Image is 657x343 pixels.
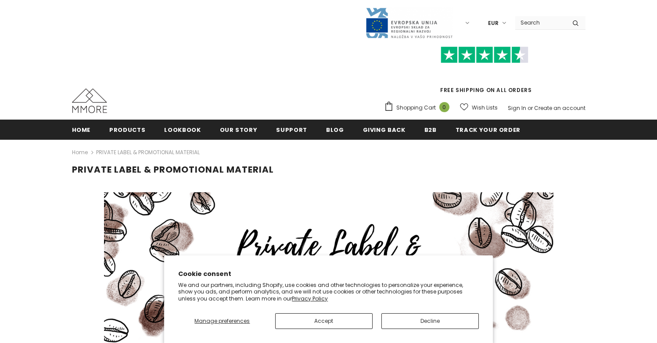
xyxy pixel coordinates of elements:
[396,103,436,112] span: Shopping Cart
[460,100,498,115] a: Wish Lists
[178,269,479,279] h2: Cookie consent
[275,313,373,329] button: Accept
[72,120,91,139] a: Home
[441,46,528,64] img: Trust Pilot Stars
[72,88,107,113] img: MMORE Cases
[363,120,406,139] a: Giving back
[424,126,437,134] span: B2B
[72,163,274,176] span: PRIVATE LABEL & PROMOTIONAL MATERIAL
[220,126,258,134] span: Our Story
[384,50,585,94] span: FREE SHIPPING ON ALL ORDERS
[456,120,521,139] a: Track your order
[164,126,201,134] span: Lookbook
[72,126,91,134] span: Home
[363,126,406,134] span: Giving back
[472,103,498,112] span: Wish Lists
[508,104,526,112] a: Sign In
[456,126,521,134] span: Track your order
[164,120,201,139] a: Lookbook
[424,120,437,139] a: B2B
[109,120,145,139] a: Products
[276,126,307,134] span: support
[178,313,266,329] button: Manage preferences
[439,102,449,112] span: 0
[96,147,200,158] span: PRIVATE LABEL & PROMOTIONAL MATERIAL
[178,282,479,302] p: We and our partners, including Shopify, use cookies and other technologies to personalize your ex...
[534,104,585,112] a: Create an account
[488,19,499,28] span: EUR
[326,126,344,134] span: Blog
[515,16,566,29] input: Search Site
[528,104,533,112] span: or
[72,147,88,158] a: Home
[365,19,453,26] a: Javni Razpis
[384,101,454,114] a: Shopping Cart 0
[384,63,585,86] iframe: Customer reviews powered by Trustpilot
[276,120,307,139] a: support
[381,313,479,329] button: Decline
[292,295,328,302] a: Privacy Policy
[365,7,453,39] img: Javni Razpis
[194,317,250,325] span: Manage preferences
[220,120,258,139] a: Our Story
[109,126,145,134] span: Products
[326,120,344,139] a: Blog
